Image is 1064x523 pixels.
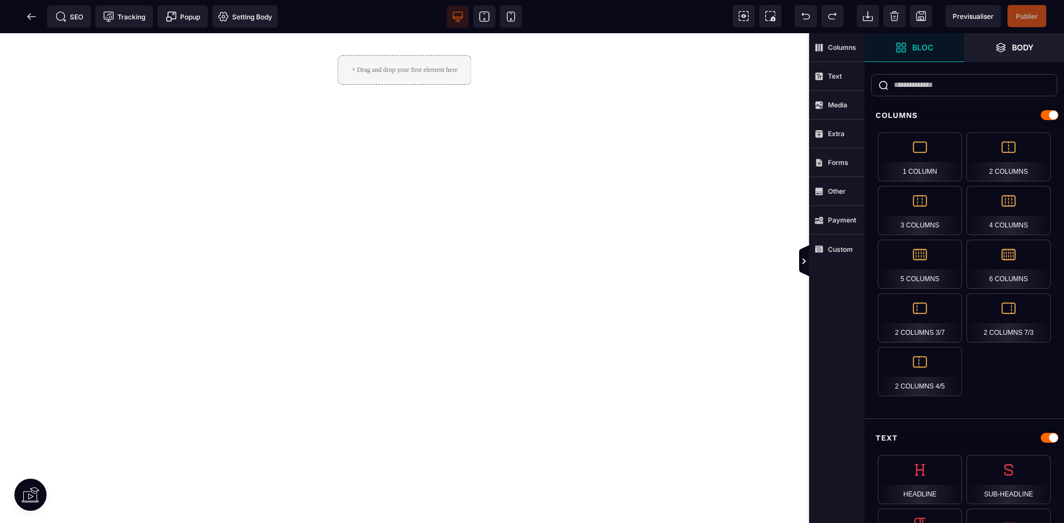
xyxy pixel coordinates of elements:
[828,245,853,253] strong: Custom
[733,5,755,27] span: View components
[828,158,848,167] strong: Forms
[828,187,846,195] strong: Other
[912,43,933,51] strong: Bloc
[878,455,962,504] div: Headline
[878,293,962,343] div: 2 Columns 3/7
[864,105,1064,126] div: Columns
[864,428,1064,448] div: Text
[828,43,856,51] strong: Columns
[864,33,964,62] span: Open Blocks
[878,132,962,182] div: 1 Column
[878,186,962,235] div: 3 Columns
[103,11,145,22] span: Tracking
[759,5,781,27] span: Screenshot
[878,240,962,289] div: 5 Columns
[218,11,272,22] span: Setting Body
[828,216,856,224] strong: Payment
[966,293,1051,343] div: 2 Columns 7/3
[945,5,1001,27] span: Preview
[55,11,83,22] span: SEO
[828,130,845,138] strong: Extra
[964,33,1064,62] span: Open Layer Manager
[337,22,471,51] div: + Drag and drop your first element here
[1016,12,1038,20] span: Publier
[828,72,842,80] strong: Text
[166,11,200,22] span: Popup
[966,455,1051,504] div: Sub-Headline
[1012,43,1034,51] strong: Body
[953,12,994,20] span: Previsualiser
[966,186,1051,235] div: 4 Columns
[828,101,847,109] strong: Media
[878,347,962,396] div: 2 Columns 4/5
[966,240,1051,289] div: 6 Columns
[966,132,1051,182] div: 2 Columns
